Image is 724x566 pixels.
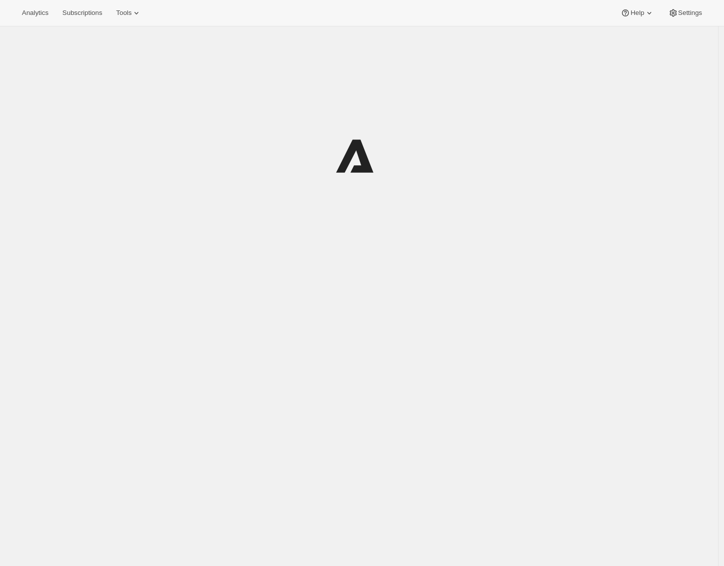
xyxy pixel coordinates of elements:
button: Tools [110,6,147,20]
span: Tools [116,9,131,17]
button: Analytics [16,6,54,20]
span: Subscriptions [62,9,102,17]
span: Analytics [22,9,48,17]
span: Help [630,9,644,17]
button: Subscriptions [56,6,108,20]
button: Help [614,6,660,20]
span: Settings [678,9,702,17]
button: Settings [662,6,708,20]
